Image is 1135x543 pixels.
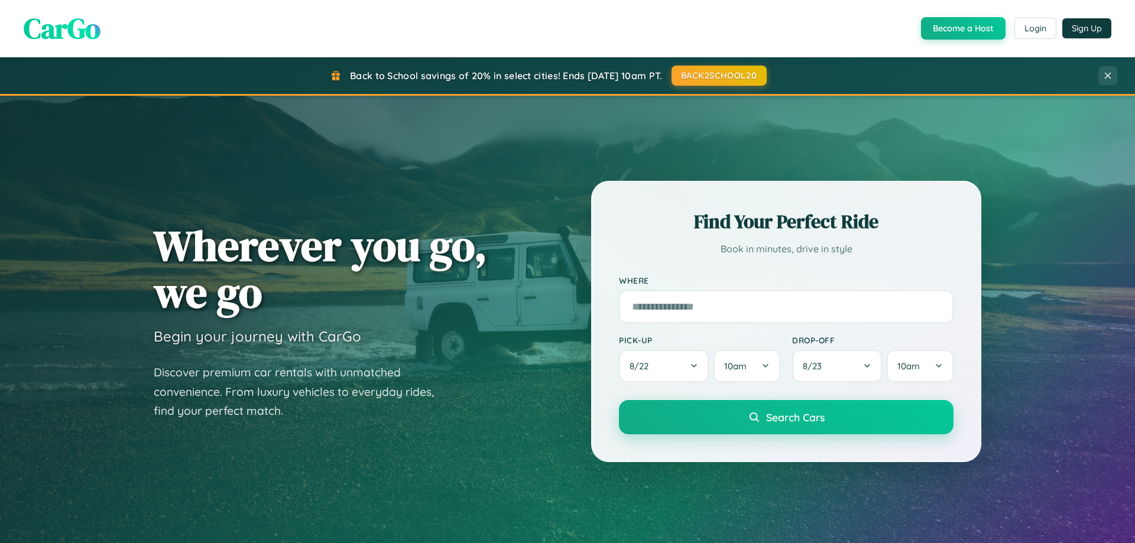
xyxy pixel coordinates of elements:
button: 10am [887,350,954,382]
button: Sign Up [1062,18,1111,38]
button: Login [1014,18,1056,39]
button: 8/22 [619,350,709,382]
button: BACK2SCHOOL20 [672,66,767,86]
label: Where [619,275,954,285]
h1: Wherever you go, we go [154,222,487,316]
span: 10am [724,360,747,372]
span: 8 / 23 [803,360,828,372]
span: Search Cars [766,411,825,424]
button: Search Cars [619,400,954,434]
p: Book in minutes, drive in style [619,240,954,258]
h2: Find Your Perfect Ride [619,209,954,235]
span: Back to School savings of 20% in select cities! Ends [DATE] 10am PT. [350,70,662,82]
label: Pick-up [619,335,780,345]
span: 8 / 22 [630,360,654,372]
label: Drop-off [792,335,954,345]
h3: Begin your journey with CarGo [154,327,361,345]
button: 8/23 [792,350,882,382]
span: 10am [897,360,920,372]
button: Become a Host [921,17,1006,40]
button: 10am [714,350,780,382]
p: Discover premium car rentals with unmatched convenience. From luxury vehicles to everyday rides, ... [154,363,449,421]
span: CarGo [24,9,100,48]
